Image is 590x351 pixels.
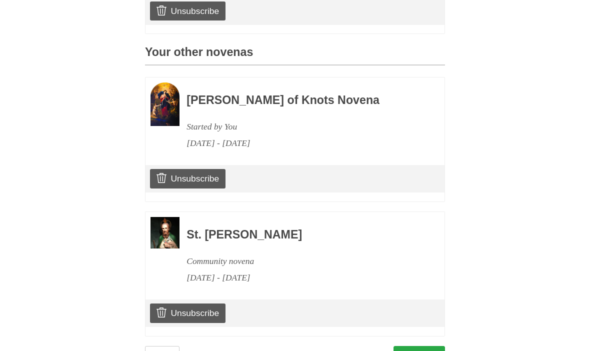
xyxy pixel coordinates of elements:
div: [DATE] - [DATE] [186,269,417,286]
h3: Your other novenas [145,46,445,65]
h3: St. [PERSON_NAME] [186,228,417,241]
a: Unsubscribe [150,169,225,188]
a: Unsubscribe [150,1,225,20]
img: Novena image [150,82,179,126]
div: Started by You [186,118,417,135]
h3: [PERSON_NAME] of Knots Novena [186,94,417,107]
img: Novena image [150,217,179,248]
div: [DATE] - [DATE] [186,135,417,151]
div: Community novena [186,253,417,269]
a: Unsubscribe [150,303,225,322]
